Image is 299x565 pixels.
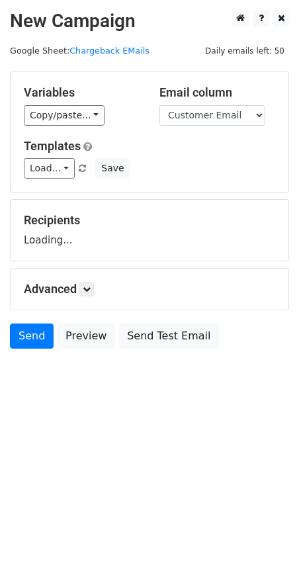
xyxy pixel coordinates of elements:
h5: Recipients [24,213,275,228]
h5: Variables [24,85,140,100]
button: Save [95,158,130,179]
a: Chargeback EMails [69,46,149,56]
a: Send Test Email [118,324,219,349]
a: Load... [24,158,75,179]
a: Copy/paste... [24,105,105,126]
a: Templates [24,139,81,153]
small: Google Sheet: [10,46,149,56]
h5: Advanced [24,282,275,296]
div: Loading... [24,213,275,247]
a: Send [10,324,54,349]
a: Daily emails left: 50 [200,46,289,56]
h2: New Campaign [10,10,289,32]
span: Daily emails left: 50 [200,44,289,58]
a: Preview [57,324,115,349]
h5: Email column [159,85,275,100]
